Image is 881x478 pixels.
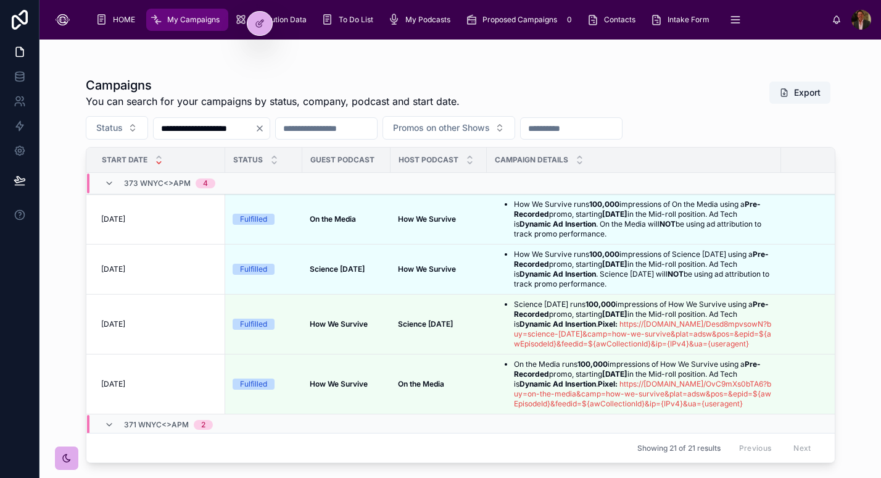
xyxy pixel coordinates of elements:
div: scrollable content [86,6,832,33]
strong: Dynamic Ad Insertion [519,269,596,279]
a: Intake Form [647,9,718,31]
strong: Pre-Recorded [514,199,761,219]
a: How We Survive [398,214,479,224]
span: Guest Podcast [310,155,374,165]
strong: 100,000 [589,199,619,209]
span: Contacts [604,15,635,25]
div: 0 [562,12,577,27]
a: My Podcasts [384,9,459,31]
span: [DATE] [101,264,125,274]
a: Science [DATE] [398,319,479,329]
strong: [DATE] [602,259,627,269]
span: Campaign Details [495,155,568,165]
li: Science [DATE] runs impressions of How We Survive using a promo, starting in the Mid-roll positio... [514,300,774,349]
div: 2 [201,420,205,430]
strong: On the Media [398,379,444,388]
a: On the Media runs100,000impressions of How We Survive using aPre-Recordedpromo, starting[DATE]in ... [494,359,774,409]
span: 373 WNYC<>APM [124,178,191,188]
a: [DATE] [101,214,218,224]
div: 4 [203,178,208,188]
span: Status [96,122,123,134]
strong: How We Survive [398,264,456,274]
a: [DATE] [101,264,218,274]
strong: Pre-Recorded [514,249,769,269]
a: How We Survive runs100,000impressions of On the Media using aPre-Recordedpromo, starting[DATE]in ... [494,199,774,239]
a: To Do List [318,9,382,31]
a: How We Survive [398,264,479,274]
strong: How We Survive [310,319,368,329]
span: [DATE] [101,379,125,389]
a: Fulfilled [233,264,295,275]
span: Intake Form [668,15,709,25]
a: HOME [92,9,144,31]
div: Fulfilled [240,379,267,390]
a: My Campaigns [146,9,228,31]
a: Fulfilled [233,214,295,225]
div: Fulfilled [240,214,267,225]
li: How We Survive runs impressions of Science [DATE] using a promo, starting in the Mid-roll positio... [514,249,774,289]
strong: Dynamic Ad Insertion [519,319,596,329]
strong: How We Survive [310,379,368,388]
strong: Pre-Recorded [514,359,761,379]
a: Fulfilled [233,379,295,390]
span: [DATE] [101,319,125,329]
span: Start Date [102,155,147,165]
a: Fulfilled [233,319,295,330]
a: https://[DOMAIN_NAME]/OvC9mXs0bTA6?buy=on-the-media&camp=how-we-survive&plat=adsw&pos=&epid=${awE... [514,379,771,408]
a: How We Survive [310,319,383,329]
strong: Pixel: [598,379,618,388]
span: Host Podcast [399,155,458,165]
span: 371 WNYC<>APM [124,420,189,430]
strong: Pixel: [598,319,618,329]
strong: Science [DATE] [398,319,453,329]
a: On the Media [398,379,479,389]
span: Showing 21 of 21 results [637,443,721,453]
strong: [DATE] [602,369,627,379]
span: My Podcasts [405,15,450,25]
button: Export [769,82,830,104]
button: Select Button [86,116,148,140]
strong: 100,000 [589,249,619,259]
strong: NOT [660,219,676,229]
a: https://[DOMAIN_NAME]/Desd8mpvsowN?buy=science-[DATE]&camp=how-we-survive&plat=adsw&pos=&epid=${a... [514,319,771,348]
span: HOME [113,15,135,25]
span: To Do List [339,15,373,25]
span: You can search for your campaigns by status, company, podcast and start date. [86,94,460,109]
span: Promos on other Shows [393,122,490,134]
a: [DATE] [101,379,218,389]
strong: Dynamic Ad Insertion [519,219,596,229]
a: On the Media [310,214,383,224]
li: On the Media runs impressions of How We Survive using a promo, starting in the Mid-roll position.... [514,359,774,409]
strong: [DATE] [602,309,627,319]
strong: 100,000 [577,359,608,369]
strong: On the Media [310,214,356,224]
a: Proposed Campaigns0 [461,9,581,31]
span: [DATE] [101,214,125,224]
span: Attribution Data [252,15,307,25]
div: Fulfilled [240,264,267,275]
strong: Science [DATE] [310,264,365,274]
strong: Pre-Recorded [514,300,769,319]
strong: How We Survive [398,214,456,224]
strong: [DATE] [602,209,627,219]
strong: 100,000 [585,300,616,309]
h1: Campaigns [86,77,460,94]
strong: NOT [668,269,684,279]
span: Proposed Campaigns [482,15,557,25]
a: How We Survive [310,379,383,389]
button: Clear [255,124,270,133]
button: Select Button [383,116,515,140]
a: How We Survive runs100,000impressions of Science [DATE] using aPre-Recordedpromo, starting[DATE]i... [494,249,774,289]
span: Status [233,155,263,165]
a: Contacts [583,9,644,31]
span: My Campaigns [167,15,220,25]
li: How We Survive runs impressions of On the Media using a promo, starting in the Mid-roll position.... [514,199,774,239]
a: Attribution Data [231,9,315,31]
strong: Dynamic Ad Insertion [519,379,596,388]
img: App logo [49,10,76,30]
a: [DATE] [101,319,218,329]
a: Science [DATE] [310,264,383,274]
a: Science [DATE] runs100,000impressions of How We Survive using aPre-Recordedpromo, starting[DATE]i... [494,300,774,349]
div: Fulfilled [240,319,267,330]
